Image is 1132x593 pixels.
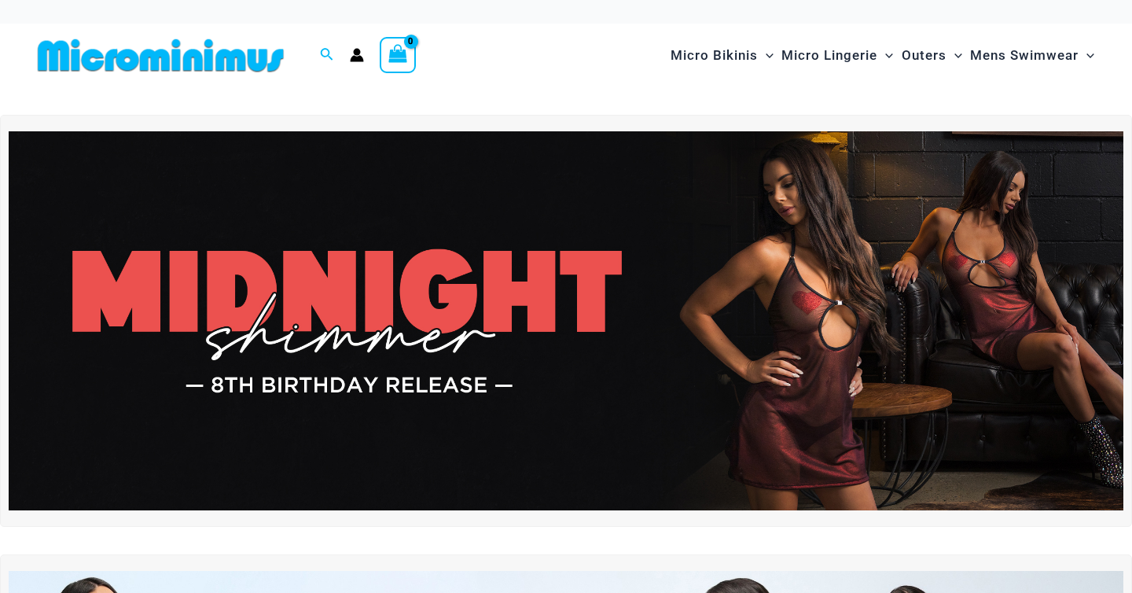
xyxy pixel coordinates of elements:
[380,37,416,73] a: View Shopping Cart, empty
[350,48,364,62] a: Account icon link
[31,38,290,73] img: MM SHOP LOGO FLAT
[664,29,1101,82] nav: Site Navigation
[970,35,1079,76] span: Mens Swimwear
[320,46,334,65] a: Search icon link
[898,31,966,79] a: OutersMenu ToggleMenu Toggle
[946,35,962,76] span: Menu Toggle
[671,35,758,76] span: Micro Bikinis
[966,31,1098,79] a: Mens SwimwearMenu ToggleMenu Toggle
[758,35,774,76] span: Menu Toggle
[1079,35,1094,76] span: Menu Toggle
[9,131,1123,510] img: Midnight Shimmer Red Dress
[781,35,877,76] span: Micro Lingerie
[667,31,777,79] a: Micro BikinisMenu ToggleMenu Toggle
[902,35,946,76] span: Outers
[777,31,897,79] a: Micro LingerieMenu ToggleMenu Toggle
[877,35,893,76] span: Menu Toggle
